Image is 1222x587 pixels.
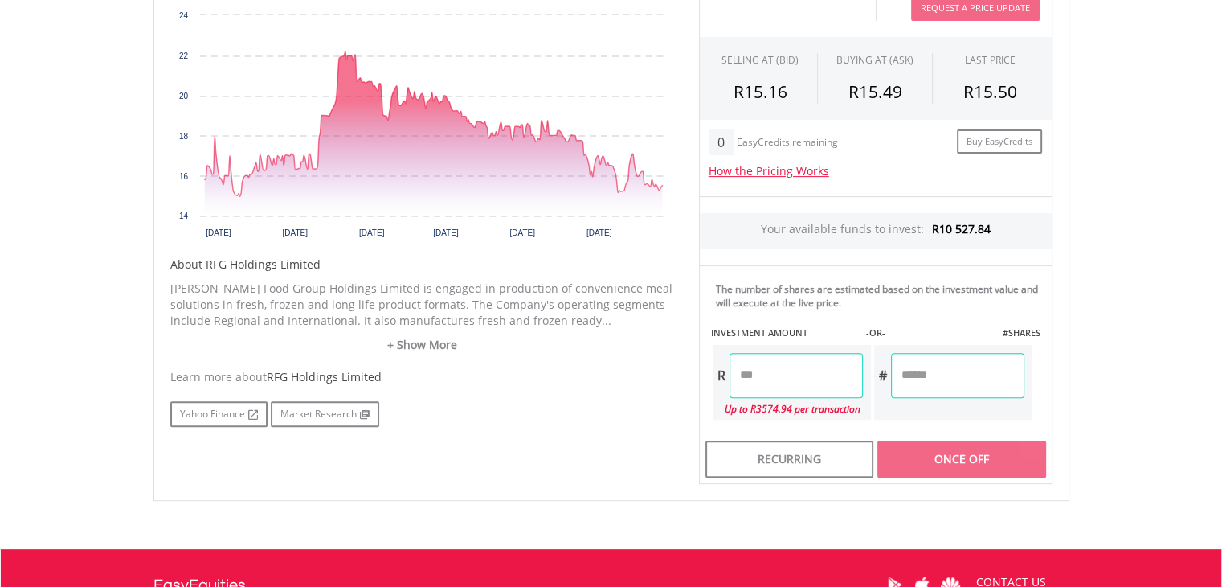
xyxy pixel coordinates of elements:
[965,53,1016,67] div: LAST PRICE
[178,132,188,141] text: 18
[206,228,231,237] text: [DATE]
[713,398,863,420] div: Up to R3574.94 per transaction
[170,281,675,329] p: [PERSON_NAME] Food Group Holdings Limited is engaged in production of convenience meal solutions ...
[178,51,188,60] text: 22
[716,282,1045,310] div: The number of shares are estimated based on the investment value and will execute at the live price.
[170,337,675,353] a: + Show More
[170,369,675,385] div: Learn more about
[874,353,891,398] div: #
[509,228,535,237] text: [DATE]
[433,228,459,237] text: [DATE]
[170,401,268,427] a: Yahoo Finance
[737,137,838,150] div: EasyCredits remaining
[282,228,308,237] text: [DATE]
[267,369,382,384] span: RFG Holdings Limited
[836,53,913,67] span: BUYING AT (ASK)
[963,80,1017,103] span: R15.50
[700,213,1052,249] div: Your available funds to invest:
[848,80,901,103] span: R15.49
[178,172,188,181] text: 16
[713,353,730,398] div: R
[709,129,734,155] div: 0
[957,129,1042,154] a: Buy EasyCredits
[1002,326,1040,339] label: #SHARES
[932,221,991,236] span: R10 527.84
[586,228,611,237] text: [DATE]
[877,441,1045,478] div: Once Off
[178,92,188,101] text: 20
[178,11,188,20] text: 24
[734,80,787,103] span: R15.16
[705,441,873,478] div: Recurring
[178,211,188,220] text: 14
[358,228,384,237] text: [DATE]
[711,326,807,339] label: INVESTMENT AMOUNT
[170,257,675,273] h5: About RFG Holdings Limited
[170,7,675,248] div: Chart. Highcharts interactive chart.
[709,163,829,179] a: How the Pricing Works
[170,7,675,248] svg: Interactive chart
[721,53,799,67] div: SELLING AT (BID)
[271,401,379,427] a: Market Research
[865,326,885,339] label: -OR-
